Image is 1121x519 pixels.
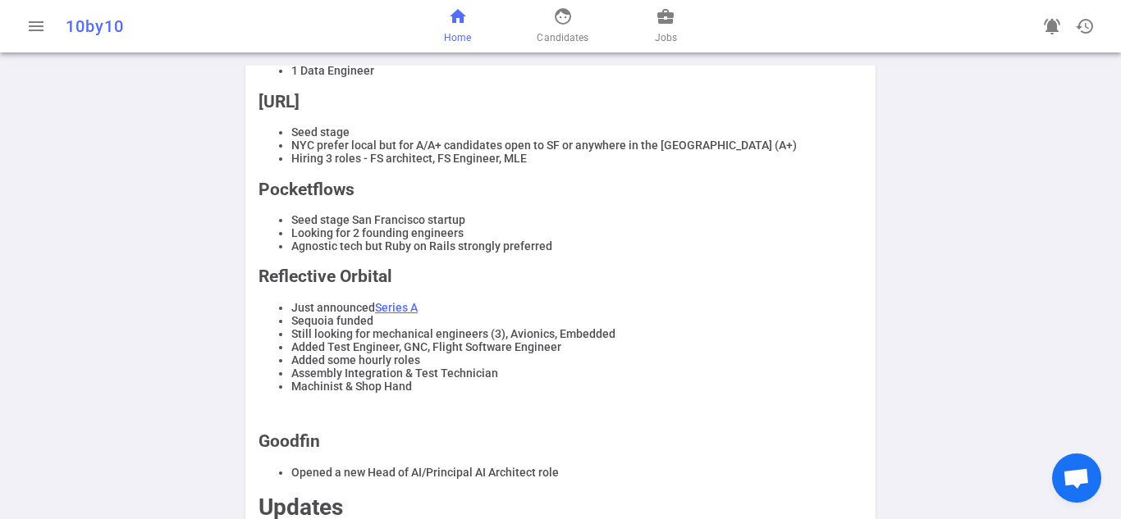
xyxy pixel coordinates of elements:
[656,7,675,26] span: business_center
[291,213,862,226] li: Seed stage San Francisco startup
[375,301,418,314] a: Series A
[20,10,53,43] button: Open menu
[291,226,862,239] li: Looking for 2 founding engineers
[291,152,862,165] li: Hiring 3 roles - FS architect, FS Engineer, MLE
[1068,10,1101,43] button: Open history
[553,7,573,26] span: face
[537,7,588,46] a: Candidates
[291,239,862,253] li: Agnostic tech but Ruby on Rails strongly preferred
[259,180,862,199] h2: Pocketflows
[259,92,862,112] h2: [URL]
[444,7,471,46] a: Home
[291,64,862,77] li: 1 Data Engineer
[655,30,677,46] span: Jobs
[259,266,862,286] h2: Reflective Orbital
[537,30,588,46] span: Candidates
[291,314,862,327] li: Sequoia funded
[655,7,677,46] a: Jobs
[259,431,862,451] h2: Goodfin
[291,466,862,479] li: Opened a new Head of AI/Principal AI Architect role
[1042,16,1062,36] span: notifications_active
[66,16,367,36] div: 10by10
[444,30,471,46] span: Home
[291,125,862,139] li: Seed stage
[1075,16,1095,36] span: history
[291,139,862,152] li: NYC prefer local but for A/A+ candidates open to SF or anywhere in the [GEOGRAPHIC_DATA] (A+)
[26,16,46,36] span: menu
[1036,10,1068,43] a: Go to see announcements
[291,353,862,366] li: Added some hourly roles
[448,7,468,26] span: home
[291,340,862,353] li: Added Test Engineer, GNC, Flight Software Engineer
[291,301,862,314] li: Just announced
[291,380,862,393] li: Machinist & Shop Hand
[291,327,862,340] li: Still looking for mechanical engineers (3), Avionics, Embedded
[1052,453,1101,503] a: Open chat
[291,366,862,380] li: Assembly Integration & Test Technician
